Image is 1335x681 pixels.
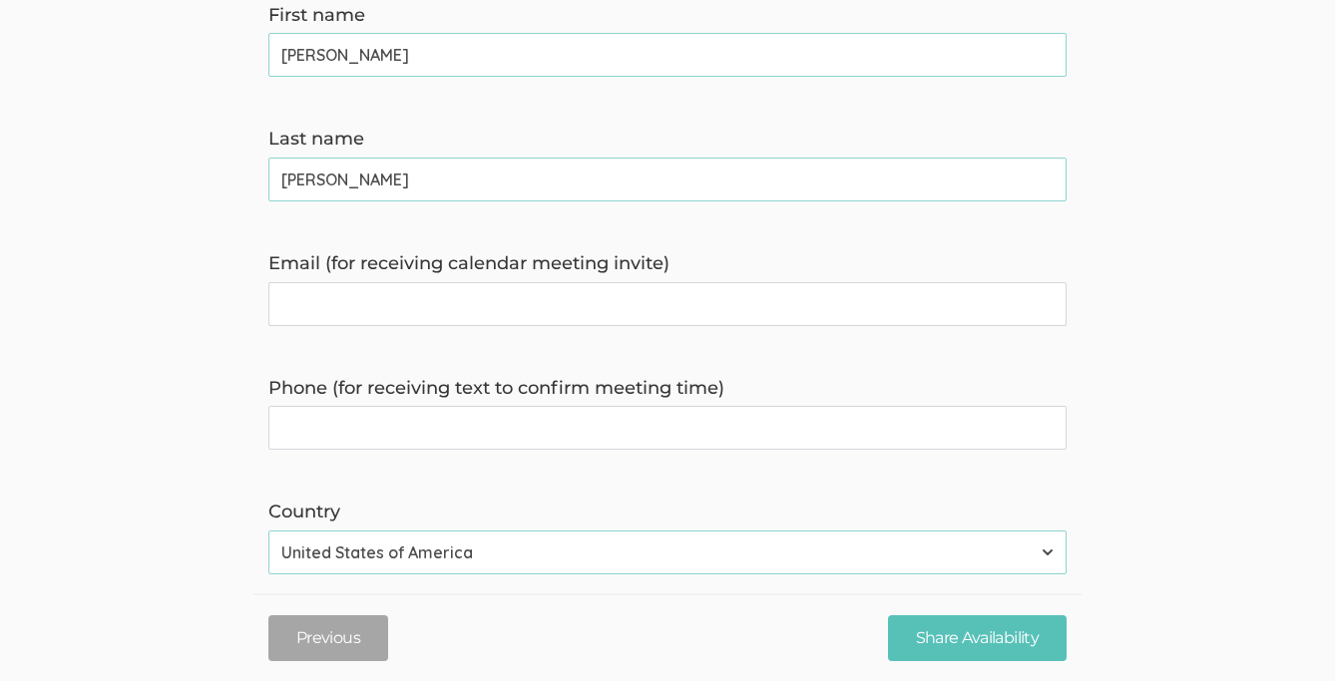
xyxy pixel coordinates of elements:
[268,500,1067,525] label: Country
[268,127,1067,153] label: Last name
[268,3,1067,29] label: First name
[268,614,388,661] button: Previous
[268,376,1067,402] label: Phone (for receiving text to confirm meeting time)
[268,251,1067,277] label: Email (for receiving calendar meeting invite)
[888,614,1067,661] input: Share Availability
